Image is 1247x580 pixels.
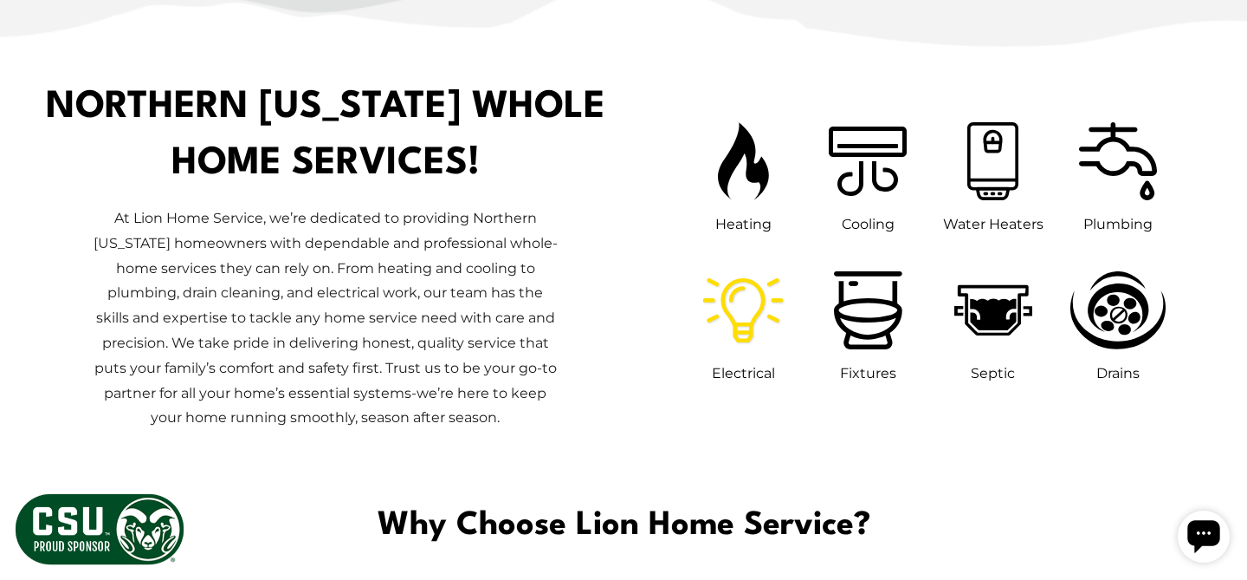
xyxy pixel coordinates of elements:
[1070,114,1166,237] a: Plumbing
[1096,365,1140,381] span: Drains
[971,365,1015,381] span: Septic
[7,7,59,59] div: Open chat widget
[820,114,915,237] a: Cooling
[709,114,778,237] a: Heating
[946,263,1041,386] a: Septic
[842,216,895,232] span: Cooling
[1083,216,1153,232] span: Plumbing
[825,263,911,386] a: Fixtures
[695,263,791,386] a: Electrical
[840,365,896,381] span: Fixtures
[943,114,1043,237] a: Water Heaters
[90,206,559,431] p: At Lion Home Service, we’re dedicated to providing Northern [US_STATE] homeowners with dependable...
[14,500,1233,552] span: Why Choose Lion Home Service?
[44,80,607,192] h1: Northern [US_STATE] Whole Home Services!
[712,365,775,381] span: Electrical
[943,216,1043,232] span: Water Heaters
[13,492,186,567] img: CSU Sponsor Badge
[1062,263,1174,386] a: Drains
[715,216,772,232] span: Heating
